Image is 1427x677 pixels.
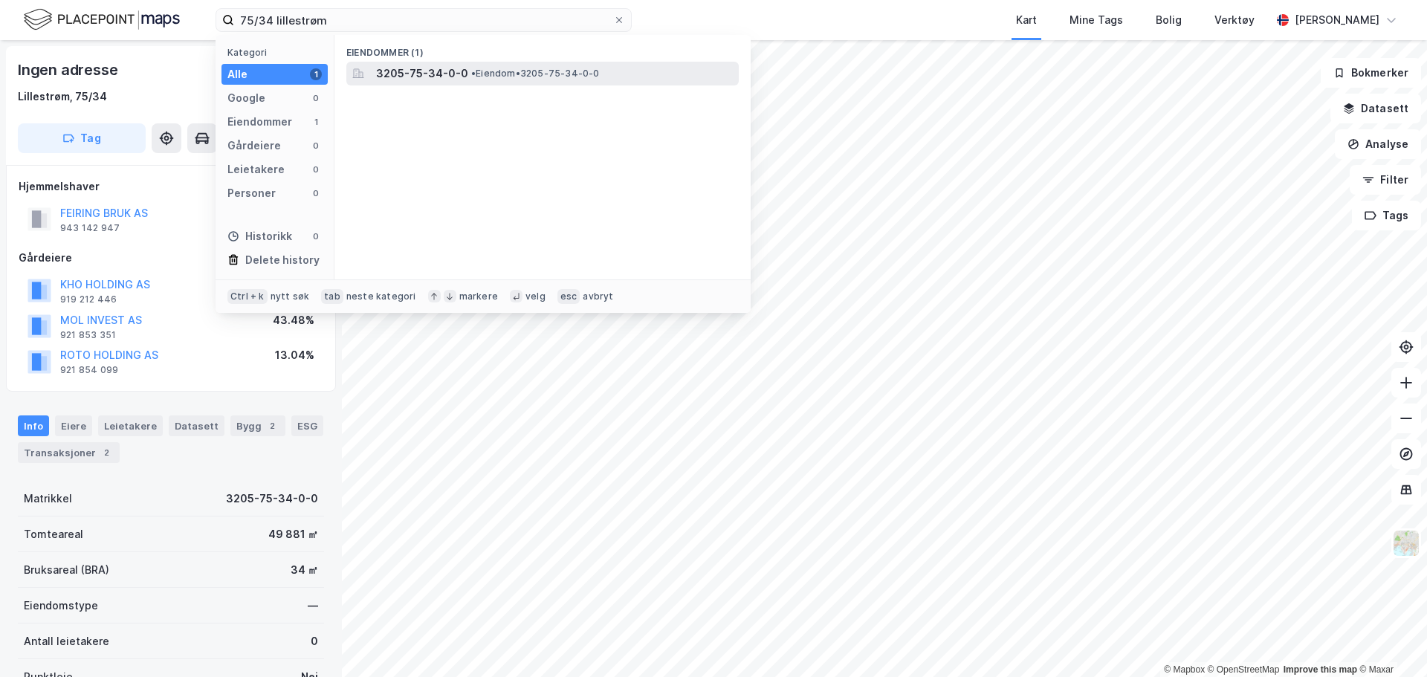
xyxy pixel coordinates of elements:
[291,561,318,579] div: 34 ㎡
[227,89,265,107] div: Google
[60,364,118,376] div: 921 854 099
[169,415,224,436] div: Datasett
[24,561,109,579] div: Bruksareal (BRA)
[310,140,322,152] div: 0
[227,113,292,131] div: Eiendommer
[471,68,600,80] span: Eiendom • 3205-75-34-0-0
[268,525,318,543] div: 49 881 ㎡
[245,251,320,269] div: Delete history
[310,230,322,242] div: 0
[376,65,468,82] span: 3205-75-34-0-0
[1392,529,1420,557] img: Z
[227,227,292,245] div: Historikk
[18,442,120,463] div: Transaksjoner
[1284,664,1357,675] a: Improve this map
[310,163,322,175] div: 0
[273,311,314,329] div: 43.48%
[1156,11,1182,29] div: Bolig
[321,289,343,304] div: tab
[310,187,322,199] div: 0
[1164,664,1205,675] a: Mapbox
[310,116,322,128] div: 1
[1295,11,1379,29] div: [PERSON_NAME]
[265,418,279,433] div: 2
[18,415,49,436] div: Info
[227,65,247,83] div: Alle
[1070,11,1123,29] div: Mine Tags
[24,632,109,650] div: Antall leietakere
[227,161,285,178] div: Leietakere
[99,445,114,460] div: 2
[226,490,318,508] div: 3205-75-34-0-0
[1350,165,1421,195] button: Filter
[18,88,107,106] div: Lillestrøm, 75/34
[24,597,98,615] div: Eiendomstype
[557,289,580,304] div: esc
[1353,606,1427,677] div: Kontrollprogram for chat
[1352,201,1421,230] button: Tags
[227,289,268,304] div: Ctrl + k
[1353,606,1427,677] iframe: Chat Widget
[1208,664,1280,675] a: OpenStreetMap
[583,291,613,302] div: avbryt
[311,632,318,650] div: 0
[60,329,116,341] div: 921 853 351
[24,490,72,508] div: Matrikkel
[55,415,92,436] div: Eiere
[19,249,323,267] div: Gårdeiere
[334,35,751,62] div: Eiendommer (1)
[346,291,416,302] div: neste kategori
[227,184,276,202] div: Personer
[227,47,328,58] div: Kategori
[308,597,318,615] div: —
[471,68,476,79] span: •
[1330,94,1421,123] button: Datasett
[1016,11,1037,29] div: Kart
[1214,11,1255,29] div: Verktøy
[234,9,613,31] input: Søk på adresse, matrikkel, gårdeiere, leietakere eller personer
[18,123,146,153] button: Tag
[24,7,180,33] img: logo.f888ab2527a4732fd821a326f86c7f29.svg
[271,291,310,302] div: nytt søk
[291,415,323,436] div: ESG
[19,178,323,195] div: Hjemmelshaver
[1335,129,1421,159] button: Analyse
[18,58,120,82] div: Ingen adresse
[275,346,314,364] div: 13.04%
[24,525,83,543] div: Tomteareal
[98,415,163,436] div: Leietakere
[60,222,120,234] div: 943 142 947
[310,92,322,104] div: 0
[60,294,117,305] div: 919 212 446
[227,137,281,155] div: Gårdeiere
[1321,58,1421,88] button: Bokmerker
[525,291,546,302] div: velg
[310,68,322,80] div: 1
[459,291,498,302] div: markere
[230,415,285,436] div: Bygg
